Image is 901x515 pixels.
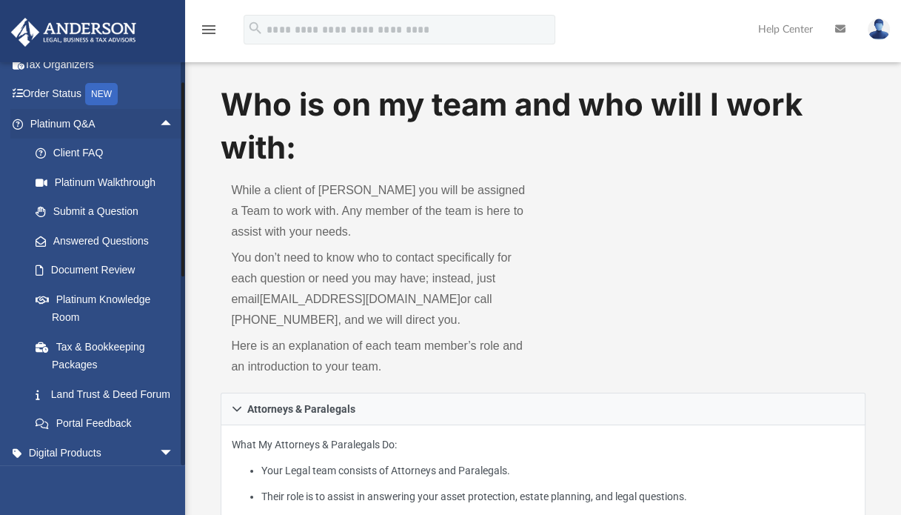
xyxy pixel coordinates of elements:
li: Your Legal team consists of Attorneys and Paralegals. [261,462,854,480]
p: While a client of [PERSON_NAME] you will be assigned a Team to work with. Any member of the team ... [231,180,532,242]
a: Document Review [21,256,196,285]
a: Tax & Bookkeeping Packages [21,332,196,379]
a: Land Trust & Deed Forum [21,379,196,409]
h1: Who is on my team and who will I work with: [221,83,865,170]
span: arrow_drop_down [159,438,189,468]
i: menu [200,21,218,39]
li: Their role is to assist in answering your asset protection, estate planning, and legal questions. [261,488,854,506]
a: [EMAIL_ADDRESS][DOMAIN_NAME] [260,293,460,305]
a: Order StatusNEW [10,79,196,110]
span: arrow_drop_up [159,109,189,139]
i: search [247,20,264,36]
p: You don’t need to know who to contact specifically for each question or need you may have; instea... [231,247,532,330]
a: Platinum Q&Aarrow_drop_up [10,109,196,139]
a: Platinum Knowledge Room [21,285,196,332]
a: Platinum Walkthrough [21,167,196,197]
a: Tax Organizers [10,50,196,79]
a: Portal Feedback [21,409,196,439]
p: Here is an explanation of each team member’s role and an introduction to your team. [231,336,532,377]
a: Client FAQ [21,139,196,168]
a: Submit a Question [21,197,196,227]
a: Answered Questions [21,226,196,256]
a: menu [200,28,218,39]
div: NEW [85,83,118,105]
img: Anderson Advisors Platinum Portal [7,18,141,47]
a: Digital Productsarrow_drop_down [10,438,196,468]
a: Attorneys & Paralegals [221,393,865,425]
span: Attorneys & Paralegals [247,404,355,414]
img: User Pic [868,19,890,40]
